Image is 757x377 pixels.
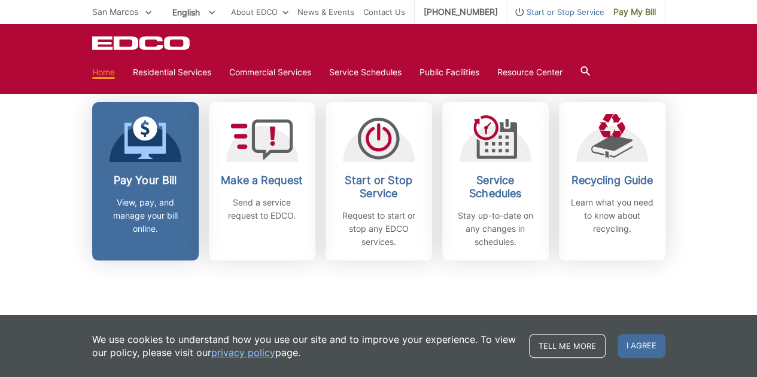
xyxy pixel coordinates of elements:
[92,333,517,359] p: We use cookies to understand how you use our site and to improve your experience. To view our pol...
[92,36,191,50] a: EDCD logo. Return to the homepage.
[229,66,311,79] a: Commercial Services
[163,2,224,22] span: English
[335,174,423,200] h2: Start or Stop Service
[101,196,190,235] p: View, pay, and manage your bill online.
[568,174,656,187] h2: Recycling Guide
[613,5,656,19] span: Pay My Bill
[297,5,354,19] a: News & Events
[442,102,549,260] a: Service Schedules Stay up-to-date on any changes in schedules.
[101,174,190,187] h2: Pay Your Bill
[419,66,479,79] a: Public Facilities
[92,102,199,260] a: Pay Your Bill View, pay, and manage your bill online.
[497,66,563,79] a: Resource Center
[92,66,115,79] a: Home
[92,7,138,17] span: San Marcos
[209,102,315,260] a: Make a Request Send a service request to EDCO.
[451,174,540,200] h2: Service Schedules
[335,209,423,249] p: Request to start or stop any EDCO services.
[568,196,656,235] p: Learn what you need to know about recycling.
[211,346,275,359] a: privacy policy
[529,334,606,358] a: Tell me more
[133,66,211,79] a: Residential Services
[329,66,402,79] a: Service Schedules
[363,5,405,19] a: Contact Us
[559,102,665,260] a: Recycling Guide Learn what you need to know about recycling.
[618,334,665,358] span: I agree
[231,5,288,19] a: About EDCO
[218,196,306,222] p: Send a service request to EDCO.
[451,209,540,249] p: Stay up-to-date on any changes in schedules.
[218,174,306,187] h2: Make a Request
